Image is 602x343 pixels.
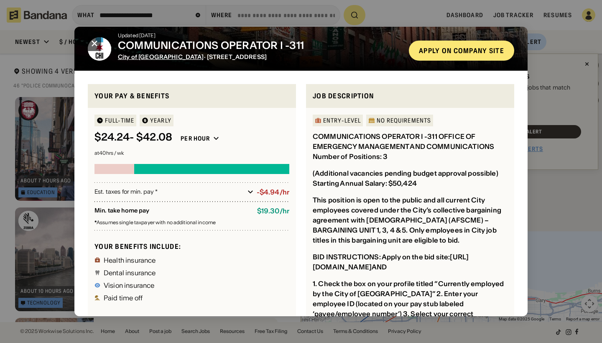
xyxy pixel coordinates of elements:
[118,53,204,61] span: City of [GEOGRAPHIC_DATA]
[104,257,156,264] div: Health insurance
[419,47,504,54] div: Apply on company site
[313,279,504,298] div: 1. Check the box on your profile titled “Currently employed by the City of [GEOGRAPHIC_DATA]”
[94,91,289,101] div: Your pay & benefits
[257,188,289,196] div: -$4.94/hr
[118,40,402,52] div: COMMUNICATIONS OPERATOR I -311
[313,152,388,161] div: Number of Positions: 3
[118,33,402,38] div: Updated [DATE]
[313,132,437,141] div: COMMUNICATIONS OPERATOR I -311
[104,269,156,276] div: Dental insurance
[323,118,361,123] div: Entry-Level
[313,289,478,318] div: 2. Enter your employee ID (located on your pay stub labeled ‘payee/employee number’)
[118,54,402,61] div: · [STREET_ADDRESS]
[313,253,469,271] div: BID INSTRUCTIONS: Apply on the bid site: AND
[94,207,250,215] div: Min. take home pay
[257,207,289,215] div: $ 19.30 / hr
[313,179,417,187] div: Starting Annual Salary: $50,424
[313,169,498,177] div: (Additional vacancies pending budget approval possible)
[105,118,134,123] div: Full-time
[94,131,172,143] div: $ 24.24 - $42.08
[94,188,244,196] div: Est. taxes for min. pay *
[181,135,210,142] div: Per hour
[313,253,469,271] a: [URL][DOMAIN_NAME]
[377,118,431,123] div: No Requirements
[313,91,508,101] div: Job Description
[104,282,155,289] div: Vision insurance
[94,220,289,225] div: Assumes single taxpayer with no additional income
[104,294,143,301] div: Paid time off
[94,151,289,156] div: at 40 hrs / wk
[313,196,501,244] div: This position is open to the public and all current City employees covered under the City’s colle...
[313,132,494,151] div: OFFICE OF EMERGENCY MANAGEMENT AND COMMUNICATIONS
[94,242,289,251] div: Your benefits include:
[150,118,171,123] div: YEARLY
